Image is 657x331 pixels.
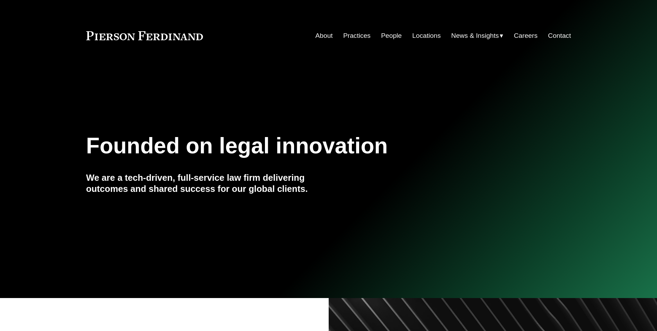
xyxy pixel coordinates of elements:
h1: Founded on legal innovation [86,133,490,159]
a: Contact [548,29,571,42]
a: Practices [343,29,371,42]
span: News & Insights [451,30,499,42]
h4: We are a tech-driven, full-service law firm delivering outcomes and shared success for our global... [86,172,329,195]
a: People [381,29,402,42]
a: folder dropdown [451,29,504,42]
a: Careers [514,29,538,42]
a: Locations [412,29,441,42]
a: About [316,29,333,42]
